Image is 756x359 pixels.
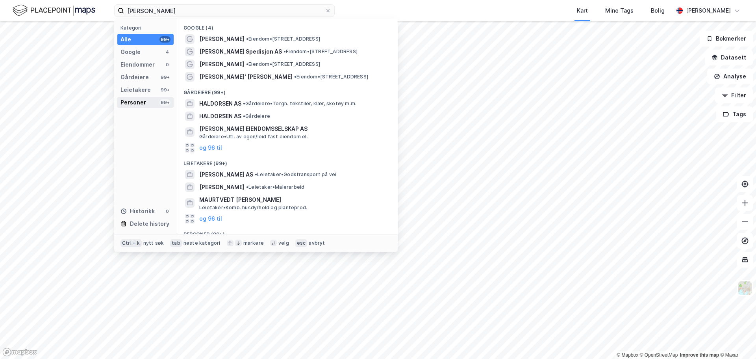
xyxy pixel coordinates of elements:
[617,352,638,358] a: Mapbox
[120,206,155,216] div: Historikk
[255,171,257,177] span: •
[2,348,37,357] a: Mapbox homepage
[577,6,588,15] div: Kart
[283,48,286,54] span: •
[700,31,753,47] button: Bokmerker
[309,240,325,246] div: avbryt
[199,134,308,140] span: Gårdeiere • Utl. av egen/leid fast eiendom el.
[159,87,170,93] div: 99+
[159,36,170,43] div: 99+
[716,106,753,122] button: Tags
[246,36,320,42] span: Eiendom • [STREET_ADDRESS]
[120,98,146,107] div: Personer
[164,49,170,55] div: 4
[177,83,398,97] div: Gårdeiere (99+)
[199,124,388,134] span: [PERSON_NAME] EIENDOMSSELSKAP AS
[199,170,253,179] span: [PERSON_NAME] AS
[243,100,245,106] span: •
[246,184,304,190] span: Leietaker • Malerarbeid
[159,99,170,106] div: 99+
[143,240,164,246] div: nytt søk
[183,240,220,246] div: neste kategori
[164,61,170,68] div: 0
[295,239,308,247] div: esc
[124,5,325,17] input: Søk på adresse, matrikkel, gårdeiere, leietakere eller personer
[199,60,245,69] span: [PERSON_NAME]
[243,113,270,119] span: Gårdeiere
[243,240,264,246] div: markere
[717,321,756,359] iframe: Chat Widget
[246,61,320,67] span: Eiendom • [STREET_ADDRESS]
[199,195,388,205] span: MAURTVEDT [PERSON_NAME]
[737,281,752,296] img: Z
[651,6,665,15] div: Bolig
[164,208,170,214] div: 0
[243,113,245,119] span: •
[120,239,142,247] div: Ctrl + k
[177,225,398,239] div: Personer (99+)
[177,154,398,168] div: Leietakere (99+)
[605,6,634,15] div: Mine Tags
[120,60,155,69] div: Eiendommer
[159,74,170,80] div: 99+
[680,352,719,358] a: Improve this map
[120,47,141,57] div: Google
[199,34,245,44] span: [PERSON_NAME]
[640,352,678,358] a: OpenStreetMap
[705,50,753,65] button: Datasett
[199,112,241,121] span: HALDORSEN AS
[294,74,296,80] span: •
[120,73,149,82] div: Gårdeiere
[283,48,358,55] span: Eiendom • [STREET_ADDRESS]
[246,36,248,42] span: •
[246,61,248,67] span: •
[177,19,398,33] div: Google (4)
[294,74,368,80] span: Eiendom • [STREET_ADDRESS]
[278,240,289,246] div: velg
[686,6,731,15] div: [PERSON_NAME]
[120,25,174,31] div: Kategori
[199,214,222,223] button: og 96 til
[199,182,245,192] span: [PERSON_NAME]
[255,171,336,178] span: Leietaker • Godstransport på vei
[130,219,169,229] div: Delete history
[120,85,151,95] div: Leietakere
[199,47,282,56] span: [PERSON_NAME] Spedisjon AS
[199,99,241,108] span: HALDORSEN AS
[199,143,222,153] button: og 96 til
[707,69,753,84] button: Analyse
[715,87,753,103] button: Filter
[120,35,131,44] div: Alle
[170,239,182,247] div: tab
[246,184,248,190] span: •
[243,100,356,107] span: Gårdeiere • Torgh. tekstiler, klær, skotøy m.m.
[13,4,95,17] img: logo.f888ab2527a4732fd821a326f86c7f29.svg
[199,205,307,211] span: Leietaker • Komb. husdyrhold og planteprod.
[199,72,293,82] span: [PERSON_NAME]' [PERSON_NAME]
